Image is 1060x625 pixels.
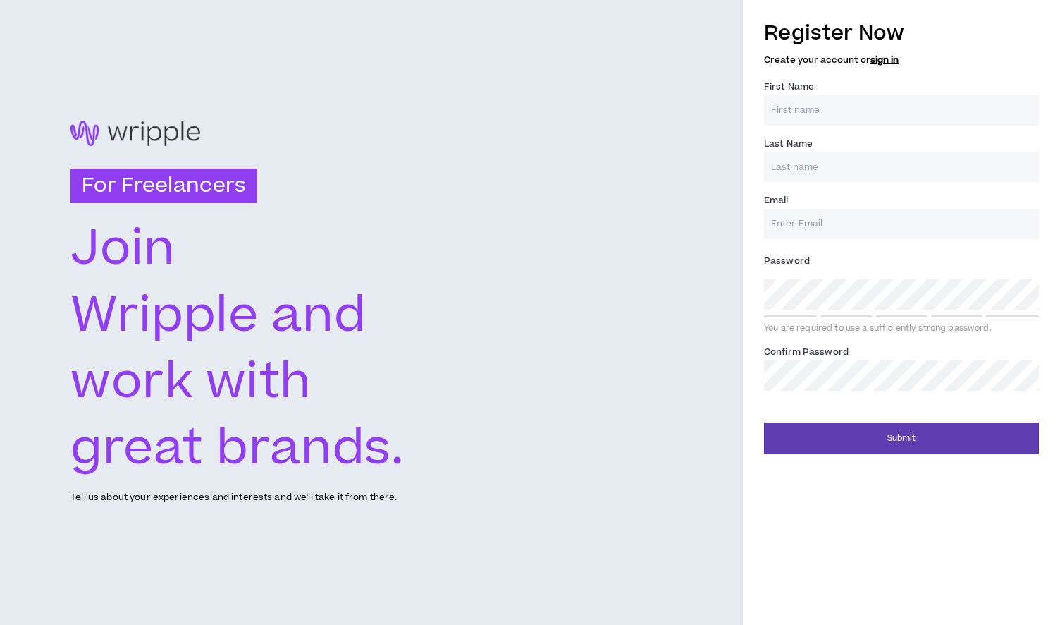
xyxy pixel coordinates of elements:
[70,169,257,204] h3: For Freelancers
[764,152,1039,182] input: Last name
[70,281,366,351] text: Wripple and
[764,209,1039,239] input: Enter Email
[764,95,1039,126] input: First name
[764,133,813,155] label: Last Name
[764,75,814,98] label: First Name
[870,54,899,66] a: sign in
[70,348,312,417] text: work with
[70,415,405,484] text: great brands.
[764,189,789,212] label: Email
[764,255,810,267] span: Password
[70,491,397,504] p: Tell us about your experiences and interests and we'll take it from there.
[70,215,175,284] text: Join
[764,423,1039,454] button: Submit
[764,55,1039,65] h5: Create your account or
[764,323,1039,334] div: You are required to use a sufficiently strong password.
[764,341,849,363] label: Confirm Password
[764,18,1039,48] h3: Register Now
